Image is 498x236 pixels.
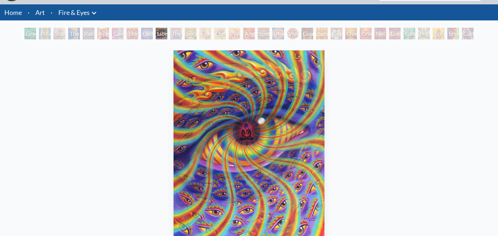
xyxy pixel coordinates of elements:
a: Home [4,8,22,16]
div: Vision Crystal Tondo [287,28,299,39]
div: Seraphic Transport Docking on the Third Eye [185,28,197,39]
div: Third Eye Tears of Joy [127,28,138,39]
div: Cannafist [404,28,415,39]
div: Pillar of Awareness [39,28,51,39]
a: Art [35,7,45,18]
div: Collective Vision [141,28,153,39]
div: Cuddle [462,28,474,39]
li: · [48,4,55,20]
div: Rainbow Eye Ripple [83,28,94,39]
div: Sol Invictus [433,28,444,39]
div: Study for the Great Turn [54,28,65,39]
div: The Torch [68,28,80,39]
li: · [25,4,32,20]
div: One [360,28,371,39]
div: Shpongled [447,28,459,39]
div: Psychomicrograph of a Fractal Paisley Cherub Feather Tip [229,28,240,39]
div: Cannabis Sutra [112,28,124,39]
div: Net of Being [374,28,386,39]
div: Sunyata [316,28,328,39]
div: Fractal Eyes [199,28,211,39]
div: Cosmic Elf [331,28,342,39]
div: Vision Crystal [272,28,284,39]
div: Spectral Lotus [258,28,269,39]
div: Liberation Through Seeing [156,28,167,39]
a: Fire & Eyes [58,7,90,18]
div: Guardian of Infinite Vision [301,28,313,39]
div: Green Hand [24,28,36,39]
div: Godself [389,28,401,39]
div: Oversoul [345,28,357,39]
div: Angel Skin [243,28,255,39]
div: The Seer [170,28,182,39]
div: Higher Vision [418,28,430,39]
div: Aperture [97,28,109,39]
div: Ophanic Eyelash [214,28,226,39]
